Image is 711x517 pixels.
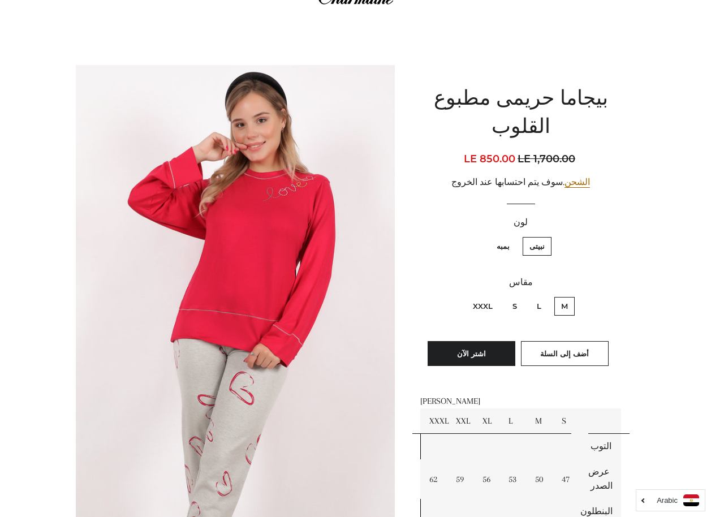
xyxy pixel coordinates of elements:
button: أضف إلى السلة [521,341,609,366]
td: XXL [447,408,474,434]
td: 50 [527,459,553,499]
label: XXXL [466,297,499,316]
td: 62 [421,459,447,499]
label: بمبه [490,237,516,256]
label: لون [420,216,621,230]
label: مقاس [420,275,621,290]
i: Arabic [657,497,678,504]
label: L [530,297,548,316]
td: التوب [580,434,622,459]
label: نبيتى [523,237,551,256]
label: M [554,297,575,316]
label: S [506,297,524,316]
td: 47 [553,459,580,499]
div: .سوف يتم احتسابها عند الخروج [420,175,621,189]
span: LE 850.00 [464,153,515,165]
a: الشحن [565,177,590,188]
td: M [527,408,553,434]
td: 59 [447,459,474,499]
td: S [553,408,580,434]
td: XL [474,408,501,434]
td: عرض الصدر [580,459,622,499]
h1: بيجاما حريمى مطبوع القلوب [420,85,621,143]
span: LE 1,700.00 [518,151,578,167]
button: اشتر الآن [428,341,515,366]
td: L [500,408,527,434]
td: 53 [500,459,527,499]
span: أضف إلى السلة [540,349,589,358]
td: XXXL [421,408,447,434]
td: 56 [474,459,501,499]
a: Arabic [642,494,699,506]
